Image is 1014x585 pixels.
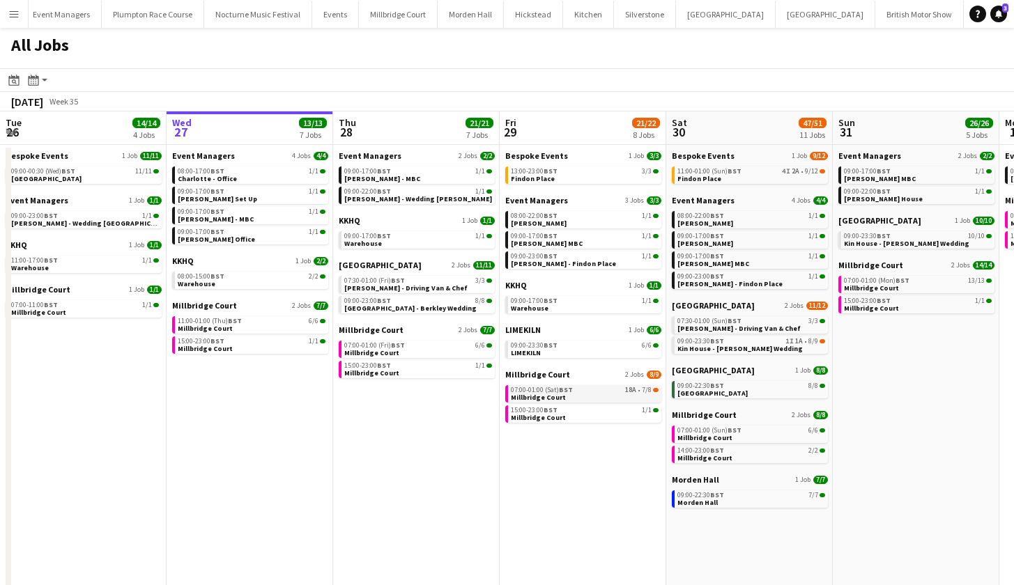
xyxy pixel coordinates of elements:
[677,279,783,288] span: Gina - Findon Place
[178,228,224,235] span: 09:00-17:00
[11,300,159,316] a: 07:00-11:00BST1/1Millbridge Court
[808,253,818,260] span: 1/1
[728,316,742,325] span: BST
[339,150,495,215] div: Event Managers2 Jobs2/209:00-17:00BST1/1[PERSON_NAME] - MBC09:00-22:00BST1/1[PERSON_NAME] - Weddi...
[544,296,558,305] span: BST
[677,318,742,325] span: 07:30-01:00 (Sun)
[6,195,68,205] span: Event Managers
[677,233,724,240] span: 09:00-17:00
[511,239,583,248] span: Molly MBC
[629,281,644,290] span: 1 Job
[710,231,724,240] span: BST
[544,231,558,240] span: BST
[172,300,328,357] div: Millbridge Court2 Jobs7/711:00-01:00 (Thu)BST6/6Millbridge Court15:00-23:00BST1/1Millbridge Court
[292,302,311,310] span: 2 Jobs
[844,277,909,284] span: 07:00-01:00 (Mon)
[344,174,420,183] span: Magda - MBC
[505,150,661,195] div: Bespoke Events1 Job3/313:00-23:00BST3/3Findon Place
[172,300,328,311] a: Millbridge Court2 Jobs7/7
[210,166,224,175] span: BST
[1002,3,1008,13] span: 3
[172,150,328,161] a: Event Managers4 Jobs4/4
[677,251,825,267] a: 09:00-17:00BST1/1[PERSON_NAME] MBC
[511,297,558,304] span: 09:00-17:00
[968,277,985,284] span: 13/13
[672,300,755,311] span: Kin House
[838,150,901,161] span: Event Managers
[844,297,891,304] span: 15:00-23:00
[344,276,492,292] a: 07:30-01:00 (Fri)BST3/3[PERSON_NAME] - Driving Van & Chef
[142,257,152,264] span: 1/1
[844,166,992,182] a: 09:00-17:00BST1/1[PERSON_NAME] MBC
[844,304,899,313] span: Millbridge Court
[6,150,162,195] div: Bespoke Events1 Job11/1109:00-00:30 (Wed)BST11/11[GEOGRAPHIC_DATA]
[838,215,921,226] span: Kin House
[61,166,75,175] span: BST
[344,239,382,248] span: Warehouse
[6,195,162,240] div: Event Managers1 Job1/109:00-23:00BST1/1[PERSON_NAME] - Wedding [GEOGRAPHIC_DATA]
[339,325,404,335] span: Millbridge Court
[505,150,661,161] a: Bespoke Events1 Job3/3
[359,1,438,28] button: Millbridge Court
[973,261,994,270] span: 14/14
[544,211,558,220] span: BST
[178,166,325,182] a: 08:00-17:00BST1/1Charlotte - Office
[178,338,224,345] span: 15:00-23:00
[785,338,794,345] span: 1I
[808,233,818,240] span: 1/1
[677,338,724,345] span: 09:00-23:30
[505,195,568,205] span: Event Managers
[511,233,558,240] span: 09:00-17:00
[642,253,652,260] span: 1/1
[844,194,923,203] span: Gina - Kin House
[475,168,485,175] span: 1/1
[511,259,616,268] span: Gina - Findon Place
[958,152,977,160] span: 2 Jobs
[813,196,828,205] span: 4/4
[129,286,144,294] span: 1 Job
[677,219,733,228] span: Charlotte - MH
[511,348,541,357] span: LIMEKILN
[44,256,58,265] span: BST
[344,187,492,203] a: 09:00-22:00BST1/1[PERSON_NAME] - Wedding [PERSON_NAME]
[505,280,661,290] a: KKHQ1 Job1/1
[6,284,162,295] a: Millbridge Court1 Job1/1
[511,304,548,313] span: Warehouse
[975,297,985,304] span: 1/1
[838,260,994,316] div: Millbridge Court2 Jobs14/1407:00-01:00 (Mon)BST13/13Millbridge Court15:00-23:00BST1/1Millbridge C...
[511,296,659,312] a: 09:00-17:00BST1/1Warehouse
[710,211,724,220] span: BST
[844,231,992,247] a: 09:00-23:30BST10/10Kin House - [PERSON_NAME] Wedding
[6,150,162,161] a: Bespoke Events1 Job11/11
[344,348,399,357] span: Millbridge Court
[377,166,391,175] span: BST
[838,215,994,260] div: [GEOGRAPHIC_DATA]1 Job10/1009:00-23:30BST10/10Kin House - [PERSON_NAME] Wedding
[511,168,558,175] span: 13:00-23:00
[339,150,495,161] a: Event Managers2 Jobs2/2
[475,297,485,304] span: 8/8
[808,338,818,345] span: 8/9
[140,152,162,160] span: 11/11
[505,150,568,161] span: Bespoke Events
[677,231,825,247] a: 09:00-17:00BST1/1[PERSON_NAME]
[647,326,661,334] span: 6/6
[629,326,644,334] span: 1 Job
[677,212,724,219] span: 08:00-22:00
[642,297,652,304] span: 1/1
[672,150,828,161] a: Bespoke Events1 Job9/12
[142,302,152,309] span: 1/1
[844,296,992,312] a: 15:00-23:00BST1/1Millbridge Court
[135,168,152,175] span: 11/11
[44,300,58,309] span: BST
[877,187,891,196] span: BST
[511,219,567,228] span: Charlotte - LK
[339,215,495,260] div: KKHQ1 Job1/109:00-17:00BST1/1Warehouse
[973,217,994,225] span: 10/10
[511,253,558,260] span: 09:00-23:00
[844,233,891,240] span: 09:00-23:30
[462,217,477,225] span: 1 Job
[309,188,318,195] span: 1/1
[178,324,233,333] span: Millbridge Court
[782,168,790,175] span: 4I
[563,1,614,28] button: Kitchen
